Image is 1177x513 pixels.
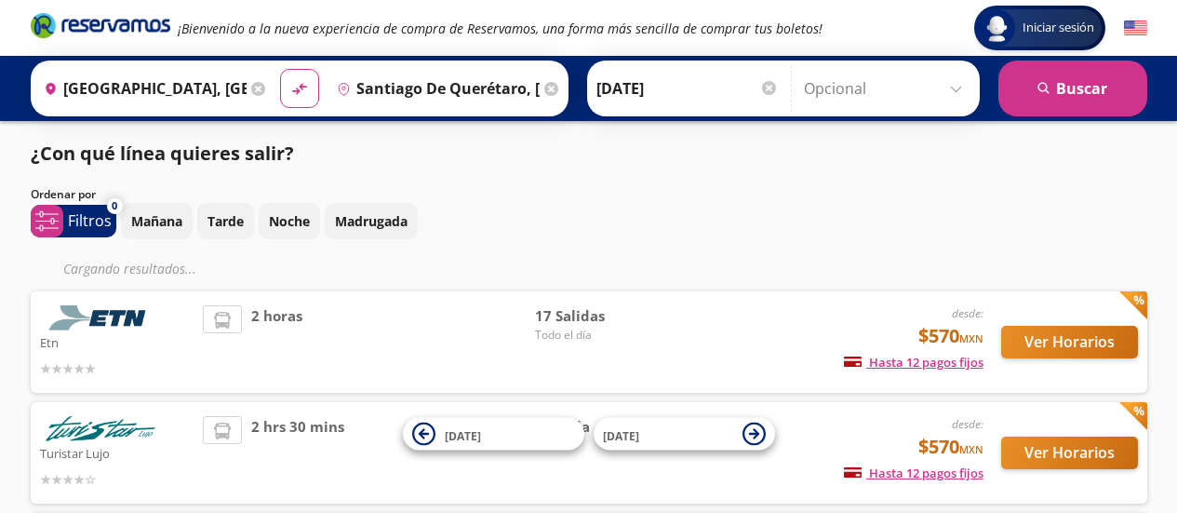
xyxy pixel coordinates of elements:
[207,211,244,231] p: Tarde
[251,305,302,379] span: 2 horas
[952,305,983,321] em: desde:
[603,427,639,443] span: [DATE]
[40,305,161,331] img: Etn
[594,418,775,451] button: [DATE]
[329,65,540,112] input: Buscar Destino
[36,65,247,112] input: Buscar Origen
[31,140,294,168] p: ¿Con qué línea quieres salir?
[535,416,665,438] span: 1 Salida
[959,442,983,456] small: MXN
[844,465,983,481] span: Hasta 12 pagos fijos
[844,354,983,371] span: Hasta 12 pagos fijos
[131,211,182,231] p: Mañana
[918,433,983,461] span: $570
[918,322,983,350] span: $570
[197,203,254,239] button: Tarde
[325,203,418,239] button: Madrugada
[251,416,344,490] span: 2 hrs 30 mins
[178,20,823,37] em: ¡Bienvenido a la nueva experiencia de compra de Reservamos, una forma más sencilla de comprar tus...
[68,209,112,232] p: Filtros
[40,441,194,464] p: Turistar Lujo
[112,198,117,214] span: 0
[63,260,196,277] em: Cargando resultados ...
[998,61,1147,116] button: Buscar
[535,305,665,327] span: 17 Salidas
[445,427,481,443] span: [DATE]
[269,211,310,231] p: Noche
[31,11,170,39] i: Brand Logo
[952,416,983,432] em: desde:
[403,418,584,451] button: [DATE]
[121,203,193,239] button: Mañana
[335,211,408,231] p: Madrugada
[40,331,194,353] p: Etn
[259,203,320,239] button: Noche
[1001,326,1138,358] button: Ver Horarios
[31,186,96,203] p: Ordenar por
[1015,19,1102,37] span: Iniciar sesión
[804,65,970,112] input: Opcional
[1001,437,1138,469] button: Ver Horarios
[959,331,983,345] small: MXN
[1124,17,1147,40] button: English
[535,327,665,344] span: Todo el día
[596,65,779,112] input: Elegir Fecha
[31,205,116,237] button: 0Filtros
[31,11,170,45] a: Brand Logo
[40,416,161,441] img: Turistar Lujo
